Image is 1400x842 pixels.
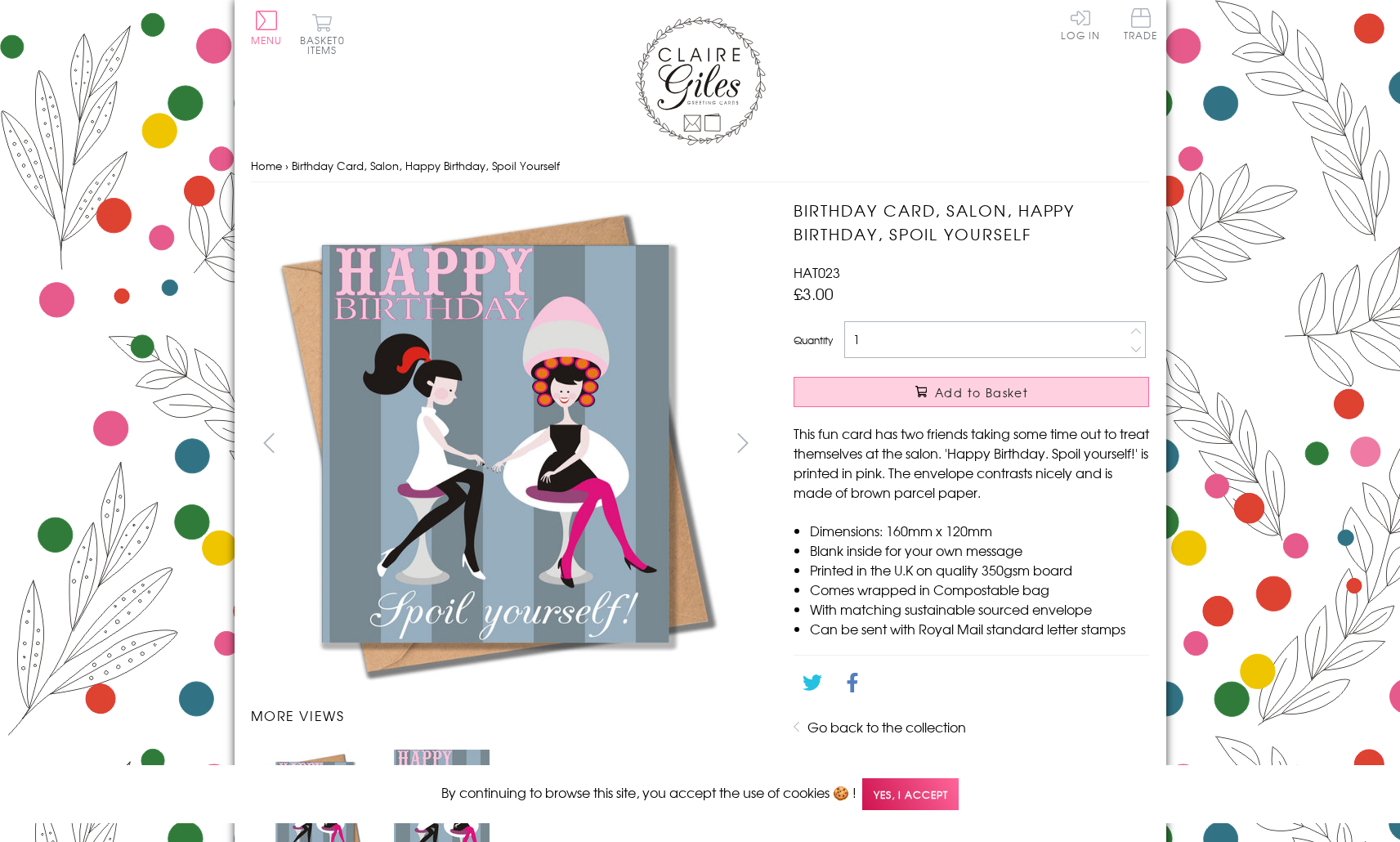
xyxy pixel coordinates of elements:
span: Add to Basket [935,384,1028,401]
p: This fun card has two friends taking some time out to treat themselves at the salon. 'Happy Birth... [794,423,1149,502]
button: Add to Basket [794,377,1149,407]
li: With matching sustainable sourced envelope [810,599,1149,619]
img: Birthday Card, Salon, Happy Birthday, Spoil Yourself [251,199,741,689]
button: prev [251,424,288,461]
span: Trade [1124,8,1158,40]
li: Can be sent with Royal Mail standard letter stamps [810,619,1149,638]
button: Basket0 items [300,13,345,55]
span: Birthday Card, Salon, Happy Birthday, Spoil Yourself [292,158,560,173]
span: › [285,158,288,173]
h3: More views [251,705,762,725]
label: Quantity [794,333,833,347]
a: Trade [1124,8,1158,43]
a: Home [251,158,282,173]
li: Printed in the U.K on quality 350gsm board [810,560,1149,580]
a: Go back to the collection [807,717,966,737]
li: Blank inside for your own message [810,540,1149,560]
button: next [724,424,761,461]
a: Log In [1061,8,1100,40]
h1: Birthday Card, Salon, Happy Birthday, Spoil Yourself [794,199,1149,246]
img: Claire Giles Greetings Cards [635,16,766,146]
span: Menu [251,33,283,47]
span: 0 items [307,33,345,57]
span: Yes, I accept [862,778,959,810]
nav: breadcrumbs [251,150,1150,183]
li: Comes wrapped in Compostable bag [810,580,1149,599]
button: Menu [251,11,283,45]
span: HAT023 [794,262,840,282]
span: £3.00 [794,282,834,305]
li: Dimensions: 160mm x 120mm [810,521,1149,540]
